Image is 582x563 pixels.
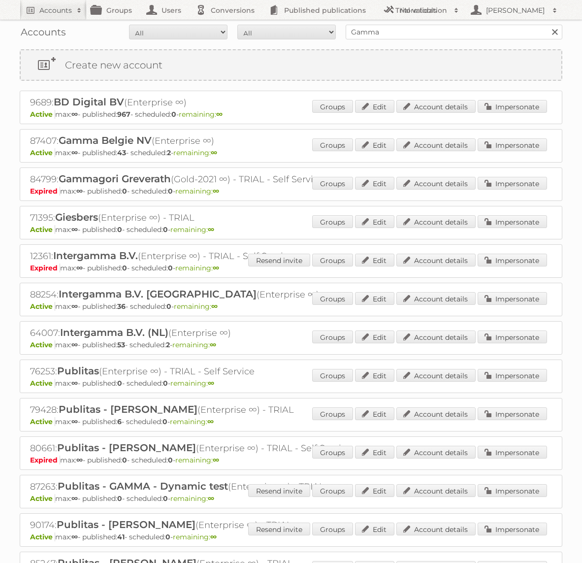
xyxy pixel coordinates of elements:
a: Impersonate [478,369,547,382]
strong: 0 [168,187,173,196]
strong: 0 [117,494,122,503]
span: remaining: [175,456,219,464]
a: Impersonate [478,138,547,151]
span: Active [30,379,55,388]
span: Active [30,110,55,119]
a: Impersonate [478,331,547,343]
a: Groups [312,177,353,190]
h2: 71395: (Enterprise ∞) - TRIAL [30,211,375,224]
strong: ∞ [76,187,83,196]
a: Impersonate [478,254,547,266]
a: Groups [312,215,353,228]
span: remaining: [172,340,216,349]
p: max: - published: - scheduled: - [30,148,552,157]
a: Groups [312,138,353,151]
a: Account details [396,292,476,305]
h2: 90174: (Enterprise ∞) - TRIAL [30,519,375,531]
p: max: - published: - scheduled: - [30,264,552,272]
a: Impersonate [478,100,547,113]
span: Intergamma B.V. (NL) [60,327,168,338]
span: Publitas - [PERSON_NAME] [59,403,197,415]
p: max: - published: - scheduled: - [30,532,552,541]
strong: 0 [122,264,127,272]
a: Edit [355,100,394,113]
h2: 9689: (Enterprise ∞) [30,96,375,109]
a: Edit [355,407,394,420]
strong: ∞ [211,302,218,311]
p: max: - published: - scheduled: - [30,456,552,464]
a: Impersonate [478,446,547,459]
p: max: - published: - scheduled: - [30,494,552,503]
span: Gammagori Greverath [59,173,171,185]
strong: 43 [117,148,126,157]
strong: 0 [166,302,171,311]
span: Active [30,302,55,311]
strong: ∞ [208,494,214,503]
p: max: - published: - scheduled: - [30,110,552,119]
a: Account details [396,138,476,151]
span: remaining: [179,110,223,119]
a: Account details [396,254,476,266]
strong: 0 [117,379,122,388]
a: Account details [396,177,476,190]
span: Active [30,340,55,349]
span: Active [30,417,55,426]
a: Resend invite [248,484,310,497]
strong: ∞ [216,110,223,119]
a: Impersonate [478,407,547,420]
span: Intergamma B.V. [53,250,138,262]
h2: 88254: (Enterprise ∞) [30,288,375,301]
span: Intergamma B.V. [GEOGRAPHIC_DATA] [59,288,257,300]
span: Expired [30,264,60,272]
span: Gamma Belgie NV [59,134,152,146]
a: Groups [312,331,353,343]
strong: 0 [168,456,173,464]
strong: ∞ [71,379,78,388]
span: Active [30,494,55,503]
p: max: - published: - scheduled: - [30,340,552,349]
span: Publitas - GAMMA - Dynamic test [58,480,228,492]
a: Account details [396,331,476,343]
h2: 84799: (Gold-2021 ∞) - TRIAL - Self Service [30,173,375,186]
strong: ∞ [208,379,214,388]
strong: 6 [117,417,122,426]
span: Publitas - [PERSON_NAME] [57,519,195,530]
strong: 2 [166,340,170,349]
strong: 0 [122,187,127,196]
a: Groups [312,369,353,382]
strong: ∞ [213,187,219,196]
a: Account details [396,407,476,420]
span: Active [30,225,55,234]
strong: 0 [171,110,176,119]
a: Edit [355,523,394,535]
strong: 36 [117,302,126,311]
strong: ∞ [71,340,78,349]
a: Impersonate [478,215,547,228]
strong: 2 [167,148,171,157]
a: Impersonate [478,292,547,305]
strong: ∞ [210,340,216,349]
p: max: - published: - scheduled: - [30,417,552,426]
a: Edit [355,369,394,382]
a: Account details [396,369,476,382]
strong: 53 [117,340,125,349]
strong: ∞ [76,264,83,272]
h2: 80661: (Enterprise ∞) - TRIAL - Self Service [30,442,375,455]
h2: 76253: (Enterprise ∞) - TRIAL - Self Service [30,365,375,378]
a: Edit [355,292,394,305]
a: Create new account [21,50,561,80]
strong: 0 [165,532,170,541]
a: Resend invite [248,254,310,266]
span: Active [30,532,55,541]
strong: ∞ [71,494,78,503]
strong: ∞ [210,532,217,541]
strong: ∞ [71,148,78,157]
p: max: - published: - scheduled: - [30,302,552,311]
strong: 0 [163,494,168,503]
a: Groups [312,292,353,305]
a: Groups [312,446,353,459]
h2: Accounts [39,5,72,15]
strong: 0 [122,456,127,464]
strong: ∞ [71,110,78,119]
span: remaining: [174,302,218,311]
